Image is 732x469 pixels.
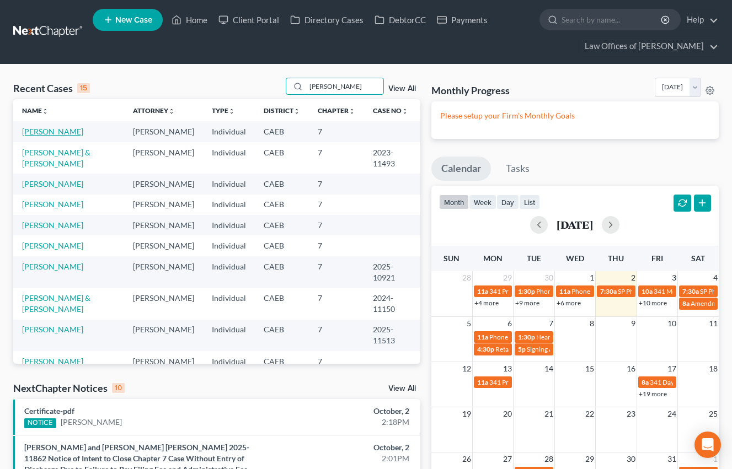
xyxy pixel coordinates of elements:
[489,333,610,341] span: Phone Consultation for [PERSON_NAME]
[600,287,617,295] span: 7:30a
[22,220,83,230] a: [PERSON_NAME]
[212,106,235,115] a: Typeunfold_more
[22,127,83,136] a: [PERSON_NAME]
[466,317,472,330] span: 5
[461,271,472,284] span: 28
[489,378,579,386] span: 341 Prep for [PERSON_NAME]
[642,378,649,386] span: 8a
[608,254,624,263] span: Thu
[543,407,554,421] span: 21
[364,288,420,319] td: 2024-11150
[124,320,203,351] td: [PERSON_NAME]
[388,85,416,93] a: View All
[630,271,637,284] span: 2
[666,317,677,330] span: 10
[536,333,681,341] span: Hearing for [PERSON_NAME] & [PERSON_NAME]
[477,378,488,386] span: 11a
[306,78,383,94] input: Search by name...
[124,195,203,215] td: [PERSON_NAME]
[133,106,175,115] a: Attorneyunfold_more
[203,256,255,288] td: Individual
[630,317,637,330] span: 9
[682,299,690,308] span: 8a
[559,287,570,295] span: 11a
[22,106,49,115] a: Nameunfold_more
[61,417,122,428] a: [PERSON_NAME]
[264,106,300,115] a: Districtunfold_more
[584,452,595,466] span: 29
[255,195,309,215] td: CAEB
[584,362,595,375] span: 15
[203,288,255,319] td: Individual
[681,10,718,30] a: Help
[373,106,408,115] a: Case Nounfold_more
[502,452,513,466] span: 27
[288,417,409,428] div: 2:18PM
[562,9,662,30] input: Search by name...
[483,254,503,263] span: Mon
[203,195,255,215] td: Individual
[124,351,203,371] td: [PERSON_NAME]
[489,287,579,295] span: 341 Prep for [PERSON_NAME]
[288,453,409,464] div: 2:01PM
[518,287,535,295] span: 1:30p
[626,452,637,466] span: 30
[255,235,309,256] td: CAEB
[626,362,637,375] span: 16
[518,345,526,353] span: 5p
[708,317,719,330] span: 11
[22,179,83,188] a: [PERSON_NAME]
[584,407,595,421] span: 22
[13,82,90,95] div: Recent Cases
[255,174,309,194] td: CAEB
[364,320,420,351] td: 2025-11513
[402,108,408,115] i: unfold_more
[124,121,203,142] td: [PERSON_NAME]
[666,452,677,466] span: 31
[309,288,364,319] td: 7
[626,407,637,421] span: 23
[309,235,364,256] td: 7
[309,142,364,174] td: 7
[124,288,203,319] td: [PERSON_NAME]
[124,235,203,256] td: [PERSON_NAME]
[364,142,420,174] td: 2023-11493
[566,254,584,263] span: Wed
[203,215,255,235] td: Individual
[444,254,459,263] span: Sun
[124,142,203,174] td: [PERSON_NAME]
[712,271,719,284] span: 4
[22,262,83,271] a: [PERSON_NAME]
[22,325,83,334] a: [PERSON_NAME]
[527,345,709,353] span: Signing Appointment for [PERSON_NAME] & [PERSON_NAME]
[42,108,49,115] i: unfold_more
[309,351,364,371] td: 7
[124,174,203,194] td: [PERSON_NAME]
[666,362,677,375] span: 17
[431,84,510,97] h3: Monthly Progress
[543,452,554,466] span: 28
[22,241,83,250] a: [PERSON_NAME]
[228,108,235,115] i: unfold_more
[77,83,90,93] div: 15
[589,317,595,330] span: 8
[461,452,472,466] span: 26
[22,200,83,209] a: [PERSON_NAME]
[639,299,667,307] a: +10 more
[168,108,175,115] i: unfold_more
[671,271,677,284] span: 3
[293,108,300,115] i: unfold_more
[496,157,539,181] a: Tasks
[527,254,541,263] span: Tue
[255,288,309,319] td: CAEB
[124,215,203,235] td: [PERSON_NAME]
[519,195,540,209] button: list
[666,407,677,421] span: 24
[364,256,420,288] td: 2025-10921
[518,333,535,341] span: 1:30p
[477,345,494,353] span: 4:30p
[203,320,255,351] td: Individual
[506,317,513,330] span: 6
[708,362,719,375] span: 18
[543,271,554,284] span: 30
